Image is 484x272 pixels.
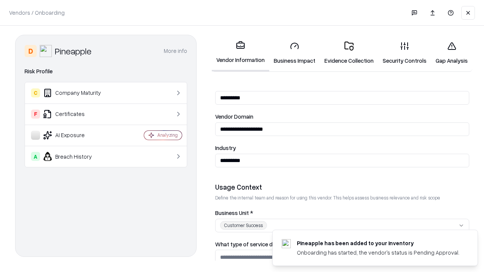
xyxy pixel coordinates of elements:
[378,36,431,71] a: Security Controls
[25,45,37,57] div: D
[40,45,52,57] img: Pineapple
[220,221,267,230] div: Customer Success
[282,239,291,248] img: pineappleenergy.com
[215,219,469,232] button: Customer Success
[215,114,469,119] label: Vendor Domain
[297,249,459,257] div: Onboarding has started, the vendor's status is Pending Approval.
[31,152,40,161] div: A
[31,110,40,119] div: F
[431,36,472,71] a: Gap Analysis
[212,35,269,71] a: Vendor Information
[31,110,121,119] div: Certificates
[31,152,121,161] div: Breach History
[31,131,121,140] div: AI Exposure
[215,210,469,216] label: Business Unit *
[320,36,378,71] a: Evidence Collection
[215,182,469,192] div: Usage Context
[215,195,469,201] p: Define the internal team and reason for using this vendor. This helps assess business relevance a...
[9,9,65,17] p: Vendors / Onboarding
[164,44,187,58] button: More info
[25,67,187,76] div: Risk Profile
[55,45,92,57] div: Pineapple
[269,36,320,71] a: Business Impact
[157,132,178,138] div: Analyzing
[215,145,469,151] label: Industry
[31,88,40,97] div: C
[31,88,121,97] div: Company Maturity
[215,241,469,247] label: What type of service does the vendor provide? *
[297,239,459,247] div: Pineapple has been added to your inventory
